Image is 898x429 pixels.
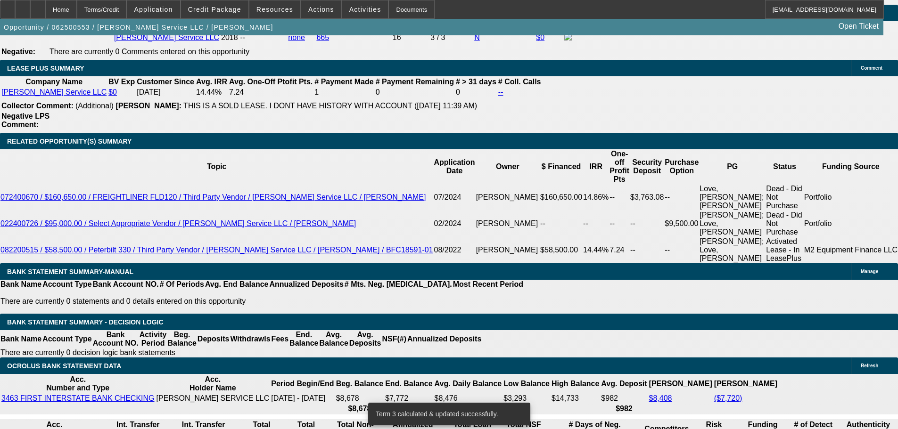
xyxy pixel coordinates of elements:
td: 07/2024 [434,184,476,210]
td: [DATE] - [DATE] [271,394,334,403]
th: Avg. End Balance [205,280,269,289]
p: There are currently 0 statements and 0 details entered on this opportunity [0,297,523,306]
td: 02/2024 [434,210,476,237]
th: Deposits [197,330,230,348]
span: Refresh [861,363,878,368]
a: -- [498,88,503,96]
th: Security Deposit [630,149,664,184]
th: Avg. Daily Balance [434,375,503,393]
div: 3 / 3 [430,33,472,42]
th: $ Financed [540,149,583,184]
td: $9,500.00 [664,210,699,237]
th: $982 [601,404,647,413]
b: # Payment Remaining [376,78,454,86]
td: $160,650.00 [540,184,583,210]
td: [DATE] [136,88,195,97]
th: PG [699,149,766,184]
th: Withdrawls [230,330,271,348]
th: Period Begin/End [271,375,334,393]
a: $0 [536,33,544,41]
a: 665 [316,33,329,41]
th: Bank Account NO. [92,330,139,348]
td: Portfolio [804,210,898,237]
td: $58,500.00 [540,237,583,263]
th: High Balance [551,375,600,393]
button: Actions [301,0,341,18]
th: Status [766,149,804,184]
td: [PERSON_NAME] [476,210,540,237]
b: Negative: [1,48,35,56]
a: 082200515 / $58,500.00 / Peterbilt 330 / Third Party Vendor / [PERSON_NAME] Service LLC / [PERSON... [0,246,433,254]
th: [PERSON_NAME] [649,375,713,393]
a: 022400726 / $95,000.00 / Select Appropriate Vendor / [PERSON_NAME] Service LLC / [PERSON_NAME] [0,219,356,227]
th: Avg. Deposits [349,330,382,348]
th: Avg. Deposit [601,375,647,393]
td: $8,476 [434,394,503,403]
img: facebook-icon.png [564,33,572,40]
a: 072400670 / $160,650.00 / FREIGHTLINER FLD120 / Third Party Vendor / [PERSON_NAME] Service LLC / ... [0,193,426,201]
td: -- [630,210,664,237]
th: NSF(#) [381,330,407,348]
button: Application [127,0,180,18]
a: none [288,33,305,41]
button: Credit Package [181,0,248,18]
span: THIS IS A SOLD LEASE. I DONT HAVE HISTORY WITH ACCOUNT ([DATE] 11:39 AM) [183,102,477,110]
button: Resources [249,0,300,18]
a: $0 [108,88,117,96]
td: 0 [375,88,454,97]
td: 7.24 [229,88,313,97]
td: -- [664,237,699,263]
span: BANK STATEMENT SUMMARY-MANUAL [7,268,133,275]
td: Love, [PERSON_NAME]; [PERSON_NAME] [699,184,766,210]
b: [PERSON_NAME]: [115,102,181,110]
th: # Of Periods [159,280,205,289]
div: Term 3 calculated & updated successfully. [368,403,527,425]
th: Beg. Balance [336,375,384,393]
td: [PERSON_NAME] SERVICE LLC [156,394,270,403]
span: RELATED OPPORTUNITY(S) SUMMARY [7,138,132,145]
th: One-off Profit Pts [609,149,630,184]
td: Portfolio [804,184,898,210]
th: Acc. Number and Type [1,375,155,393]
th: Activity Period [139,330,167,348]
a: N [474,33,480,41]
th: End. Balance [385,375,433,393]
th: # Mts. Neg. [MEDICAL_DATA]. [344,280,453,289]
td: [PERSON_NAME]; Love, [PERSON_NAME] [699,210,766,237]
button: Activities [342,0,388,18]
span: Credit Package [188,6,241,13]
td: -- [583,210,609,237]
b: # Coll. Calls [498,78,541,86]
b: Negative LPS Comment: [1,112,49,129]
td: $14,733 [551,394,600,403]
td: Dead - Did Not Purchase [766,184,804,210]
td: -- [630,237,664,263]
b: Avg. IRR [196,78,227,86]
td: M2 Equipment Finance LLC [804,237,898,263]
span: There are currently 0 Comments entered on this opportunity [49,48,249,56]
span: Activities [349,6,381,13]
b: Collector Comment: [1,102,74,110]
b: Customer Since [137,78,194,86]
td: $8,678 [336,394,384,403]
span: OCROLUS BANK STATEMENT DATA [7,362,121,370]
th: Account Type [42,330,92,348]
td: -- [664,184,699,210]
b: Avg. One-Off Ptofit Pts. [229,78,313,86]
div: 16 [393,33,428,42]
th: Acc. Holder Name [156,375,270,393]
td: [PERSON_NAME] [476,237,540,263]
td: -- [609,210,630,237]
th: IRR [583,149,609,184]
th: Low Balance [503,375,550,393]
td: $3,763.08 [630,184,664,210]
td: -- [540,210,583,237]
td: 14.44% [583,237,609,263]
span: Resources [256,6,293,13]
th: Most Recent Period [453,280,524,289]
td: 0 [455,88,497,97]
span: (Additional) [75,102,114,110]
b: # Payment Made [314,78,373,86]
td: 08/2022 [434,237,476,263]
td: Dead - Did Not Purchase [766,210,804,237]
